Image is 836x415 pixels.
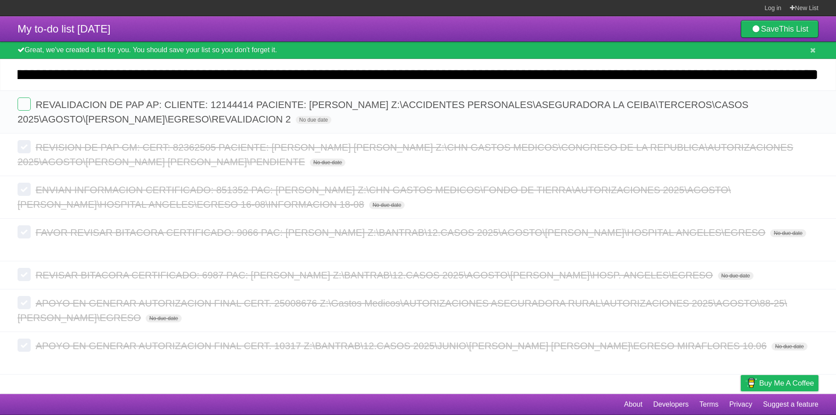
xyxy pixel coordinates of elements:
b: This List [779,25,808,33]
span: No due date [296,116,331,124]
a: Terms [700,396,719,413]
a: Privacy [729,396,752,413]
label: Done [18,339,31,352]
label: Done [18,296,31,309]
span: Buy me a coffee [759,375,814,391]
span: No due date [146,314,181,322]
a: Suggest a feature [763,396,818,413]
span: REVISAR BITACORA CERTIFICADO: 6987 PAC: [PERSON_NAME] Z:\BANTRAB\12.CASOS 2025\AGOSTO\[PERSON_NAM... [36,270,715,281]
span: No due date [718,272,753,280]
label: Done [18,183,31,196]
span: No due date [771,343,807,350]
a: About [624,396,642,413]
span: REVISION DE PAP GM: CERT: 82362505 PACIENTE: [PERSON_NAME] [PERSON_NAME] Z:\CHN GASTOS MEDICOS\CO... [18,142,793,167]
span: ENVIAN INFORMACION CERTIFICADO: 851352 PAC: [PERSON_NAME] Z:\CHN GASTOS MEDICOS\FONDO DE TIERRA\A... [18,184,731,210]
img: Buy me a coffee [745,375,757,390]
label: Done [18,97,31,111]
span: My to-do list [DATE] [18,23,111,35]
a: Buy me a coffee [741,375,818,391]
span: APOYO EN GENERAR AUTORIZACION FINAL CERT. 10317 Z:\BANTRAB\12.CASOS 2025\JUNIO\[PERSON_NAME] [PER... [36,340,769,351]
span: FAVOR REVISAR BITACORA CERTIFICADO: 9066 PAC: [PERSON_NAME] Z:\BANTRAB\12.CASOS 2025\AGOSTO\[PERS... [36,227,768,238]
label: Done [18,225,31,238]
span: APOYO EN GENERAR AUTORIZACION FINAL CERT. 25008676 Z:\Gastos Medicos\AUTORIZACIONES ASEGURADORA R... [18,298,787,323]
span: No due date [369,201,405,209]
a: Developers [653,396,689,413]
span: No due date [310,159,345,166]
label: Done [18,268,31,281]
span: REVALIDACION DE PAP AP: CLIENTE: 12144414 PACIENTE: [PERSON_NAME] Z:\ACCIDENTES PERSONALES\ASEGUR... [18,99,749,125]
label: Done [18,140,31,153]
span: No due date [770,229,806,237]
a: SaveThis List [741,20,818,38]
